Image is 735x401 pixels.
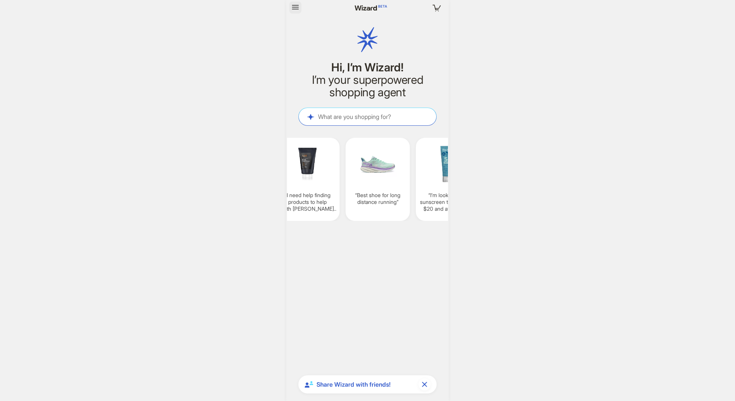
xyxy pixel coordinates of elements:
img: I%20need%20help%20finding%20products%20to%20help%20with%20beard%20management-3f522821.png [278,142,337,186]
q: Best shoe for long distance running [349,192,407,205]
div: I’m looking for a sunscreen that is under $20 and at least SPF 50+ [416,138,480,221]
img: Best%20shoe%20for%20long%20distance%20running-fb89a0c4.png [349,142,407,186]
div: Best shoe for long distance running [346,138,410,221]
q: I need help finding products to help with [PERSON_NAME] management [278,192,337,213]
h1: Hi, I’m Wizard! [298,61,437,74]
div: I need help finding products to help with [PERSON_NAME] management [275,138,340,221]
q: I’m looking for a sunscreen that is under $20 and at least SPF 50+ [419,192,477,213]
img: I'm%20looking%20for%20a%20sunscreen%20that%20is%20under%2020%20and%20at%20least%20SPF%2050-534dde... [419,142,477,186]
div: Share Wizard with friends! [298,375,437,393]
h2: I’m your superpowered shopping agent [298,74,437,99]
span: Share Wizard with friends! [317,381,415,389]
